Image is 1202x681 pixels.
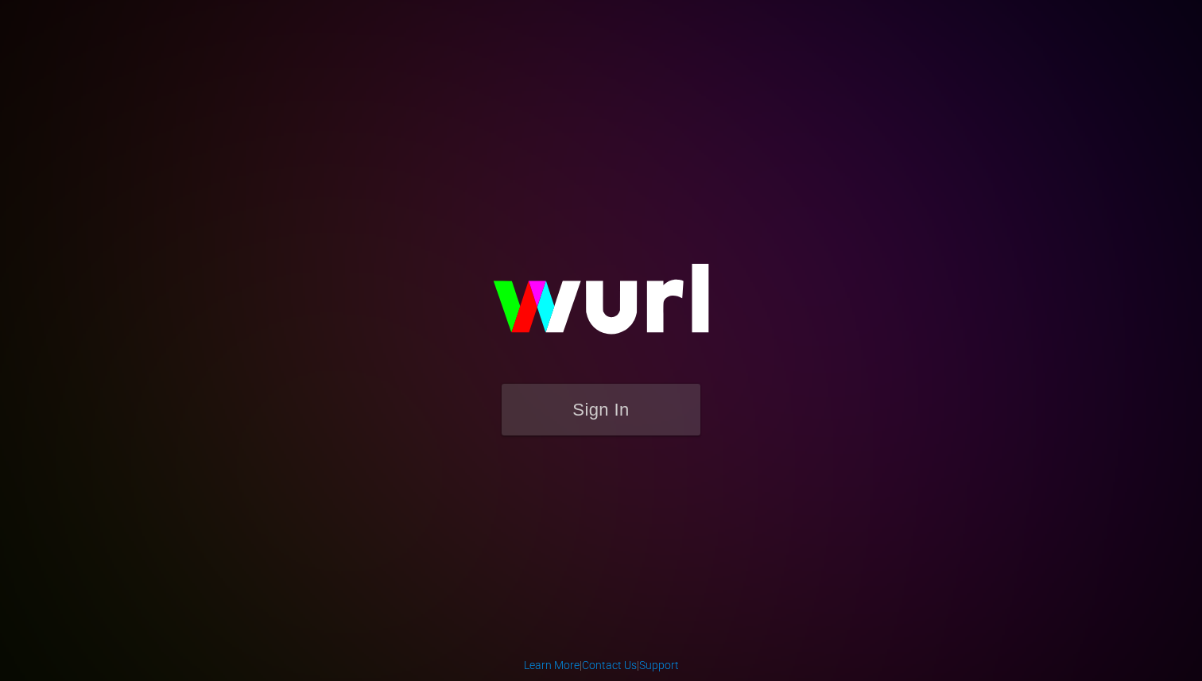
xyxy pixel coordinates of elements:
[502,384,700,435] button: Sign In
[524,659,580,671] a: Learn More
[442,230,760,384] img: wurl-logo-on-black-223613ac3d8ba8fe6dc639794a292ebdb59501304c7dfd60c99c58986ef67473.svg
[582,659,637,671] a: Contact Us
[524,657,679,673] div: | |
[639,659,679,671] a: Support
